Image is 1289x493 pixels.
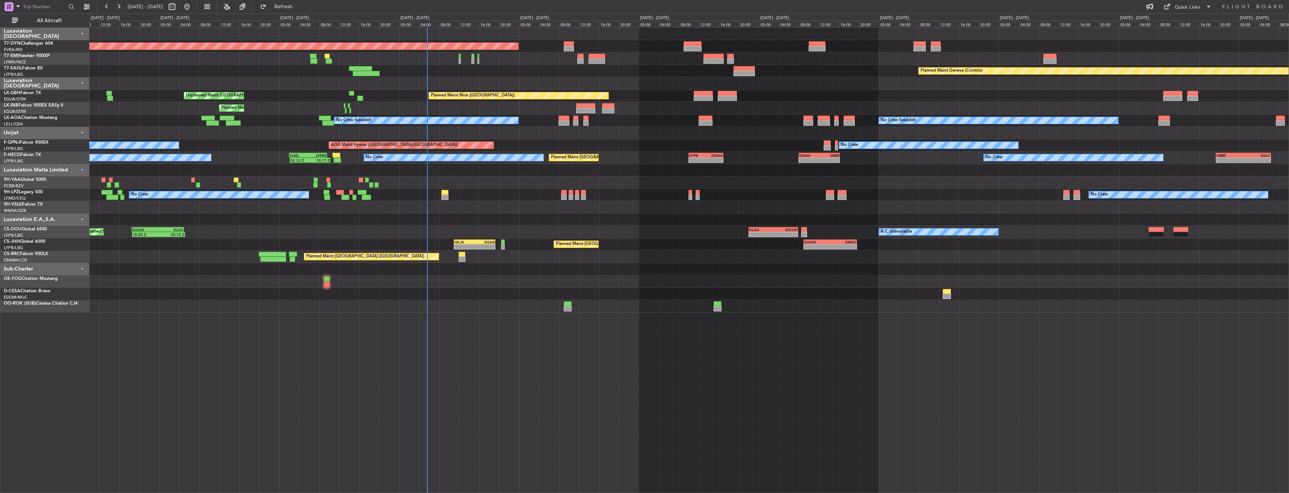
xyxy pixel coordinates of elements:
div: 05:15 Z [158,232,184,237]
div: 04:00 [659,21,679,27]
div: 00:00 [279,21,299,27]
a: LX-INBFalcon 900EX EASy II [4,103,63,108]
div: 20:00 [979,21,999,27]
button: Refresh [257,1,302,13]
div: 16:00 [479,21,499,27]
div: [DATE] - [DATE] [760,15,789,21]
a: 9H-YAAGlobal 5000 [4,177,46,182]
div: - [819,158,839,162]
div: 08:00 [919,21,939,27]
button: All Aircraft [8,15,82,27]
div: 00:00 [159,21,179,27]
span: 9H-LPZ [4,190,19,194]
a: FCBB/BZV [4,183,24,189]
div: 20:00 [259,21,279,27]
div: 16:00 [599,21,619,27]
span: F-GPNJ [4,140,20,145]
span: OE-FOG [4,277,21,281]
a: LFMN/NCE [4,59,26,65]
div: 00:00 [399,21,419,27]
span: [DATE] - [DATE] [128,3,163,10]
div: 20:00 [1099,21,1118,27]
div: LFMN [308,153,326,158]
a: EDDM/MUC [4,295,27,300]
a: 9H-VSLKFalcon 7X [4,202,43,207]
a: OE-FOGCitation Mustang [4,277,58,281]
div: 16:00 [359,21,379,27]
div: Quick Links [1175,4,1200,11]
div: 12:00 [219,21,239,27]
span: F-HECD [4,153,20,157]
span: CS-DOU [4,227,21,231]
div: 16:00 [119,21,139,27]
div: 00:00 [639,21,659,27]
a: LFPB/LBG [4,146,23,152]
div: 10:17 Z [310,158,330,162]
div: [DATE] - [DATE] [1000,15,1029,21]
div: 08:00 [319,21,339,27]
div: - [799,158,819,162]
a: CS-DOUGlobal 6500 [4,227,47,231]
div: [DATE] - [DATE] [91,15,120,21]
div: 16:00 [839,21,859,27]
div: 08:00 [1039,21,1059,27]
div: No Crew [841,140,858,151]
div: 08:00 [799,21,819,27]
input: Trip Number [23,1,66,12]
div: No Crew [366,152,383,163]
div: 12:00 [339,21,359,27]
div: - [454,245,475,249]
div: 04:00 [899,21,919,27]
div: 04:00 [539,21,559,27]
div: 04:00 [1019,21,1039,27]
div: KRNO [830,240,856,244]
div: 16:00 [239,21,259,27]
span: CS-RRC [4,252,20,256]
div: 08:00 [559,21,579,27]
button: Quick Links [1160,1,1215,13]
div: SBBR [1217,153,1243,158]
div: 12:00 [579,21,599,27]
div: 20:00 [739,21,759,27]
div: 20:00 [1219,21,1239,27]
span: T7-EMI [4,54,18,58]
div: 08:00 [1159,21,1179,27]
a: LFPB/LBG [4,233,23,238]
div: 04:00 [779,21,799,27]
a: LFPB/LBG [4,158,23,164]
div: [DATE] - [DATE] [160,15,189,21]
div: [DATE] - [DATE] [280,15,309,21]
div: 08:00 [199,21,219,27]
a: LX-GBHFalcon 7X [4,91,41,95]
span: T7-DYN [4,41,21,46]
div: [DATE] - [DATE] [640,15,669,21]
span: 9H-VSLK [4,202,22,207]
a: T7-DYNChallenger 604 [4,41,53,46]
a: LFPB/LBG [4,245,23,251]
div: - [749,232,773,237]
div: AOG Maint Hyères ([GEOGRAPHIC_DATA]-[GEOGRAPHIC_DATA]) [331,140,458,151]
div: Planned Maint [GEOGRAPHIC_DATA] ([GEOGRAPHIC_DATA]) [306,251,424,262]
a: CS-JHHGlobal 6000 [4,239,45,244]
div: - [773,232,797,237]
span: 9H-YAA [4,177,21,182]
div: 08:00 [439,21,459,27]
div: 12:00 [99,21,119,27]
a: OO-ROK (SUB)Cessna Citation CJ4 [4,301,78,306]
div: 16:00 [1079,21,1099,27]
div: 08:00 [679,21,699,27]
div: [DATE] - [DATE] [520,15,549,21]
a: DNMM/LOS [4,257,27,263]
div: 12:00 [1179,21,1198,27]
a: LFMD/CEQ [4,195,26,201]
div: - [689,158,706,162]
a: LFPB/LBG [4,72,23,77]
span: LX-AOA [4,116,21,120]
div: 12:00 [939,21,959,27]
div: - [830,245,856,249]
a: EVRA/RIX [4,47,23,53]
div: Planned Maint Geneva (Cointrin) [221,102,283,114]
div: 00:00 [879,21,899,27]
div: 00:00 [999,21,1019,27]
div: [DATE] - [DATE] [880,15,909,21]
